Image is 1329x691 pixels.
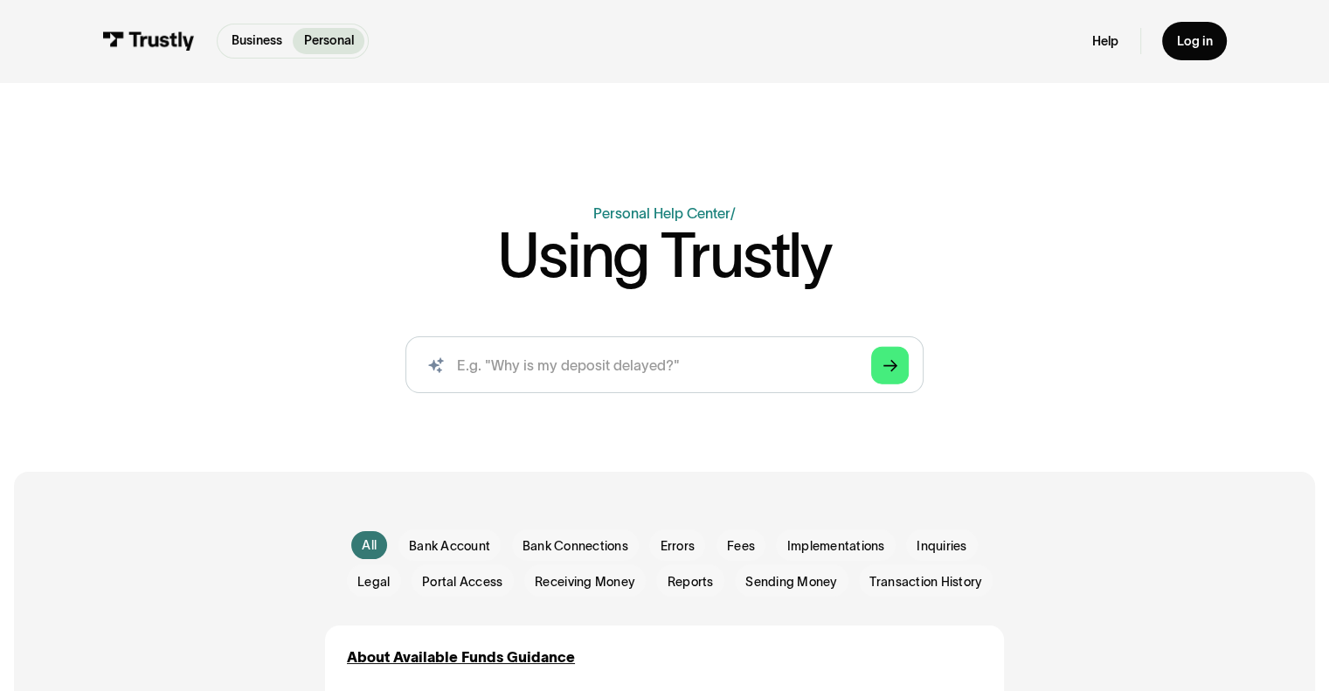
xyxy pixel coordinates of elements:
input: search [405,336,923,393]
span: Receiving Money [535,573,635,591]
a: Log in [1162,22,1227,59]
span: Inquiries [917,537,966,555]
a: Help [1092,33,1118,50]
h1: Using Trustly [497,224,832,286]
span: Reports [668,573,714,591]
div: Log in [1176,33,1212,50]
img: Trustly Logo [102,31,195,51]
span: Sending Money [745,573,837,591]
a: About Available Funds Guidance [347,646,575,668]
p: Personal [304,31,354,50]
a: All [351,531,387,560]
p: Business [232,31,282,50]
span: Implementations [787,537,885,555]
span: Errors [661,537,696,555]
div: All [362,536,377,554]
span: Bank Account [409,537,490,555]
span: Legal [357,573,390,591]
a: Personal Help Center [593,205,730,221]
span: Portal Access [422,573,502,591]
span: Bank Connections [523,537,628,555]
span: Fees [727,537,755,555]
a: Business [221,28,294,54]
span: Transaction History [869,573,982,591]
form: Email Form [325,529,1003,598]
form: Search [405,336,923,393]
a: Personal [293,28,364,54]
div: / [730,205,736,221]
